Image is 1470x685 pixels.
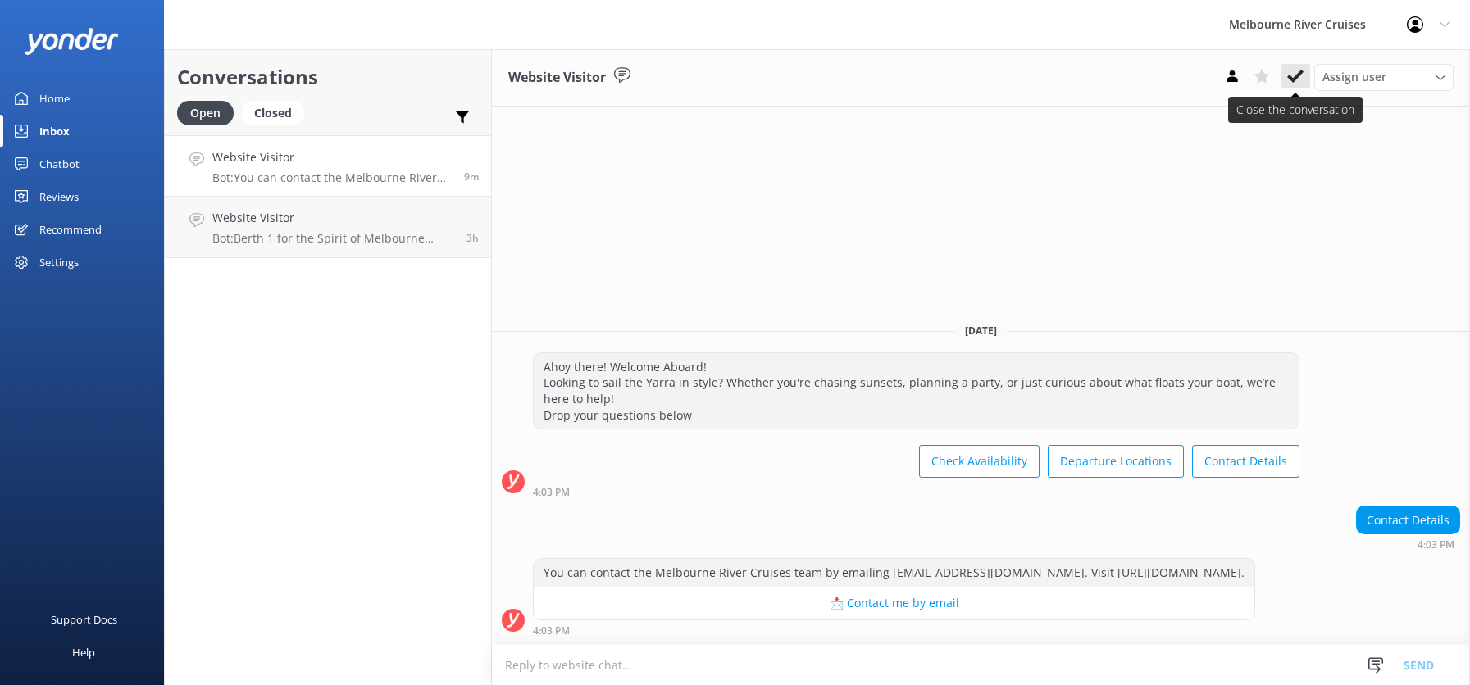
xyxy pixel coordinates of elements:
div: Chatbot [39,147,80,180]
strong: 4:03 PM [533,488,570,497]
h4: Website Visitor [212,209,454,227]
button: 📩 Contact me by email [534,587,1254,619]
p: Bot: Berth 1 for the Spirit of Melbourne Dinner Cruise is located at [GEOGRAPHIC_DATA], directly ... [212,231,454,246]
button: Check Availability [919,445,1040,478]
div: Sep 05 2025 04:03pm (UTC +10:00) Australia/Sydney [1356,538,1460,550]
div: Contact Details [1357,506,1459,534]
p: Bot: You can contact the Melbourne River Cruises team by emailing [EMAIL_ADDRESS][DOMAIN_NAME]. V... [212,170,452,185]
span: Assign user [1322,68,1386,86]
button: Contact Details [1192,445,1299,478]
h2: Conversations [177,61,479,93]
div: Sep 05 2025 04:03pm (UTC +10:00) Australia/Sydney [533,486,1299,497]
h4: Website Visitor [212,148,452,166]
span: [DATE] [955,324,1007,338]
div: Inbox [39,115,70,147]
button: Departure Locations [1048,445,1184,478]
div: Reviews [39,180,79,213]
div: Closed [242,101,304,125]
strong: 4:03 PM [533,626,570,636]
div: Assign User [1314,64,1454,90]
strong: 4:03 PM [1418,540,1454,550]
a: Website VisitorBot:You can contact the Melbourne River Cruises team by emailing [EMAIL_ADDRESS][D... [165,135,491,197]
div: Recommend [39,213,102,246]
div: Sep 05 2025 04:03pm (UTC +10:00) Australia/Sydney [533,624,1255,636]
div: Support Docs [51,603,117,636]
a: Open [177,103,242,121]
div: Open [177,101,234,125]
a: Website VisitorBot:Berth 1 for the Spirit of Melbourne Dinner Cruise is located at [GEOGRAPHIC_DA... [165,197,491,258]
a: Closed [242,103,312,121]
img: yonder-white-logo.png [25,28,119,55]
span: Sep 05 2025 04:03pm (UTC +10:00) Australia/Sydney [464,170,479,184]
h3: Website Visitor [508,67,606,88]
div: Settings [39,246,79,279]
div: Help [72,636,95,669]
div: You can contact the Melbourne River Cruises team by emailing [EMAIL_ADDRESS][DOMAIN_NAME]. Visit ... [534,559,1254,587]
div: Home [39,82,70,115]
div: Ahoy there! Welcome Aboard! Looking to sail the Yarra in style? Whether you're chasing sunsets, p... [534,353,1299,429]
span: Sep 05 2025 12:26pm (UTC +10:00) Australia/Sydney [466,231,479,245]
